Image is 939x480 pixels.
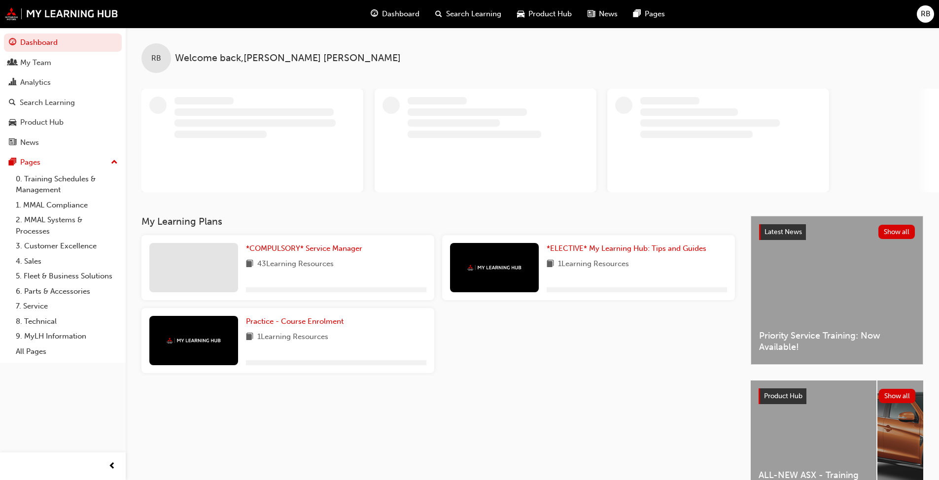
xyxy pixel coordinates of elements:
[427,4,509,24] a: search-iconSearch Learning
[765,228,802,236] span: Latest News
[509,4,580,24] a: car-iconProduct Hub
[20,77,51,88] div: Analytics
[517,8,524,20] span: car-icon
[12,269,122,284] a: 5. Fleet & Business Solutions
[446,8,501,20] span: Search Learning
[12,212,122,239] a: 2. MMAL Systems & Processes
[246,316,348,327] a: Practice - Course Enrolment
[467,265,522,271] img: mmal
[5,7,118,20] img: mmal
[9,138,16,147] span: news-icon
[257,331,328,343] span: 1 Learning Resources
[20,157,40,168] div: Pages
[588,8,595,20] span: news-icon
[141,216,735,227] h3: My Learning Plans
[12,198,122,213] a: 1. MMAL Compliance
[151,53,161,64] span: RB
[9,158,16,167] span: pages-icon
[547,258,554,271] span: book-icon
[20,97,75,108] div: Search Learning
[9,118,16,127] span: car-icon
[246,243,366,254] a: *COMPULSORY* Service Manager
[246,331,253,343] span: book-icon
[558,258,629,271] span: 1 Learning Resources
[12,344,122,359] a: All Pages
[917,5,934,23] button: RB
[108,460,116,473] span: prev-icon
[12,314,122,329] a: 8. Technical
[547,244,706,253] span: *ELECTIVE* My Learning Hub: Tips and Guides
[167,338,221,344] img: mmal
[435,8,442,20] span: search-icon
[246,258,253,271] span: book-icon
[4,153,122,171] button: Pages
[9,99,16,107] span: search-icon
[4,73,122,92] a: Analytics
[382,8,419,20] span: Dashboard
[528,8,572,20] span: Product Hub
[4,54,122,72] a: My Team
[4,94,122,112] a: Search Learning
[12,329,122,344] a: 9. MyLH Information
[764,392,802,400] span: Product Hub
[4,34,122,52] a: Dashboard
[12,254,122,269] a: 4. Sales
[879,389,916,403] button: Show all
[751,216,923,365] a: Latest NewsShow allPriority Service Training: Now Available!
[20,117,64,128] div: Product Hub
[12,171,122,198] a: 0. Training Schedules & Management
[645,8,665,20] span: Pages
[599,8,618,20] span: News
[759,330,915,352] span: Priority Service Training: Now Available!
[9,38,16,47] span: guage-icon
[246,317,344,326] span: Practice - Course Enrolment
[20,57,51,69] div: My Team
[4,134,122,152] a: News
[547,243,710,254] a: *ELECTIVE* My Learning Hub: Tips and Guides
[4,32,122,153] button: DashboardMy TeamAnalyticsSearch LearningProduct HubNews
[878,225,915,239] button: Show all
[921,8,931,20] span: RB
[759,224,915,240] a: Latest NewsShow all
[12,239,122,254] a: 3. Customer Excellence
[12,284,122,299] a: 6. Parts & Accessories
[580,4,626,24] a: news-iconNews
[4,113,122,132] a: Product Hub
[246,244,362,253] span: *COMPULSORY* Service Manager
[257,258,334,271] span: 43 Learning Resources
[20,137,39,148] div: News
[633,8,641,20] span: pages-icon
[12,299,122,314] a: 7. Service
[111,156,118,169] span: up-icon
[9,78,16,87] span: chart-icon
[626,4,673,24] a: pages-iconPages
[371,8,378,20] span: guage-icon
[9,59,16,68] span: people-icon
[175,53,401,64] span: Welcome back , [PERSON_NAME] [PERSON_NAME]
[759,388,915,404] a: Product HubShow all
[363,4,427,24] a: guage-iconDashboard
